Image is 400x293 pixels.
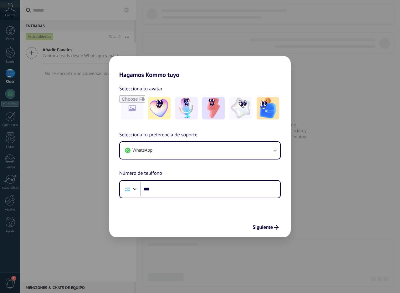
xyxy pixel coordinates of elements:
[119,85,162,93] span: Selecciona tu avatar
[119,169,162,178] span: Número de teléfono
[132,147,152,154] span: WhatsApp
[120,142,280,159] button: WhatsApp
[148,97,171,119] img: -1.jpeg
[253,225,273,230] span: Siguiente
[109,56,291,78] h2: Hagamos Kommo tuyo
[122,183,134,196] div: Argentina: + 54
[175,97,198,119] img: -2.jpeg
[119,131,197,139] span: Selecciona tu preferencia de soporte
[229,97,252,119] img: -4.jpeg
[202,97,225,119] img: -3.jpeg
[250,222,281,233] button: Siguiente
[257,97,279,119] img: -5.jpeg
